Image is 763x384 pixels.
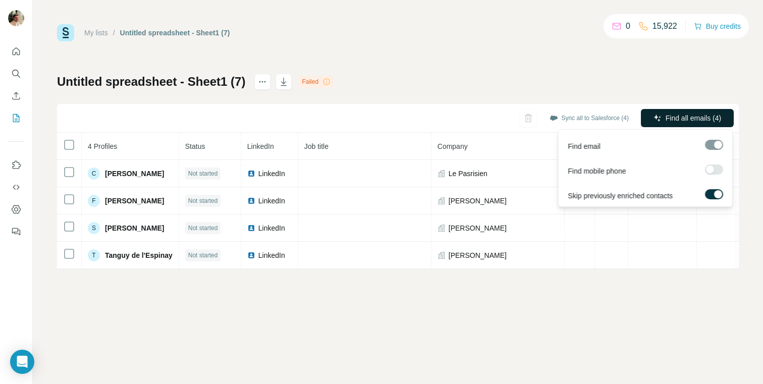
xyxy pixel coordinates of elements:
span: Not started [188,196,218,205]
div: Untitled spreadsheet - Sheet1 (7) [120,28,230,38]
img: LinkedIn logo [247,197,255,205]
div: S [88,222,100,234]
span: Skip previously enriched contacts [568,191,673,201]
span: [PERSON_NAME] [449,196,507,206]
div: F [88,195,100,207]
button: Use Surfe API [8,178,24,196]
img: Avatar [8,10,24,26]
span: Job title [304,142,329,150]
div: Failed [299,76,334,88]
span: Find mobile phone [568,166,626,176]
button: Buy credits [694,19,741,33]
span: Not started [188,169,218,178]
span: Tanguy de l'Espinay [105,250,173,260]
span: Not started [188,251,218,260]
p: 0 [626,20,630,32]
span: Status [185,142,205,150]
div: T [88,249,100,261]
img: LinkedIn logo [247,224,255,232]
span: LinkedIn [258,169,285,179]
span: LinkedIn [247,142,274,150]
div: Open Intercom Messenger [10,350,34,374]
button: Find all emails (4) [641,109,734,127]
h1: Untitled spreadsheet - Sheet1 (7) [57,74,245,90]
span: [PERSON_NAME] [105,196,164,206]
span: [PERSON_NAME] [449,250,507,260]
div: C [88,168,100,180]
span: LinkedIn [258,250,285,260]
span: 4 Profiles [88,142,117,150]
button: Quick start [8,42,24,61]
button: actions [254,74,270,90]
span: Find all emails (4) [666,113,721,123]
span: Find email [568,141,601,151]
button: Search [8,65,24,83]
p: 15,922 [652,20,677,32]
span: Company [438,142,468,150]
span: LinkedIn [258,223,285,233]
span: LinkedIn [258,196,285,206]
button: Use Surfe on LinkedIn [8,156,24,174]
button: My lists [8,109,24,127]
span: [PERSON_NAME] [449,223,507,233]
button: Enrich CSV [8,87,24,105]
span: Le Pasrisien [449,169,487,179]
button: Sync all to Salesforce (4) [542,111,636,126]
button: Dashboard [8,200,24,218]
img: LinkedIn logo [247,170,255,178]
img: Surfe Logo [57,24,74,41]
img: LinkedIn logo [247,251,255,259]
span: [PERSON_NAME] [105,223,164,233]
span: [PERSON_NAME] [105,169,164,179]
button: Feedback [8,223,24,241]
li: / [113,28,115,38]
a: My lists [84,29,108,37]
span: Not started [188,224,218,233]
